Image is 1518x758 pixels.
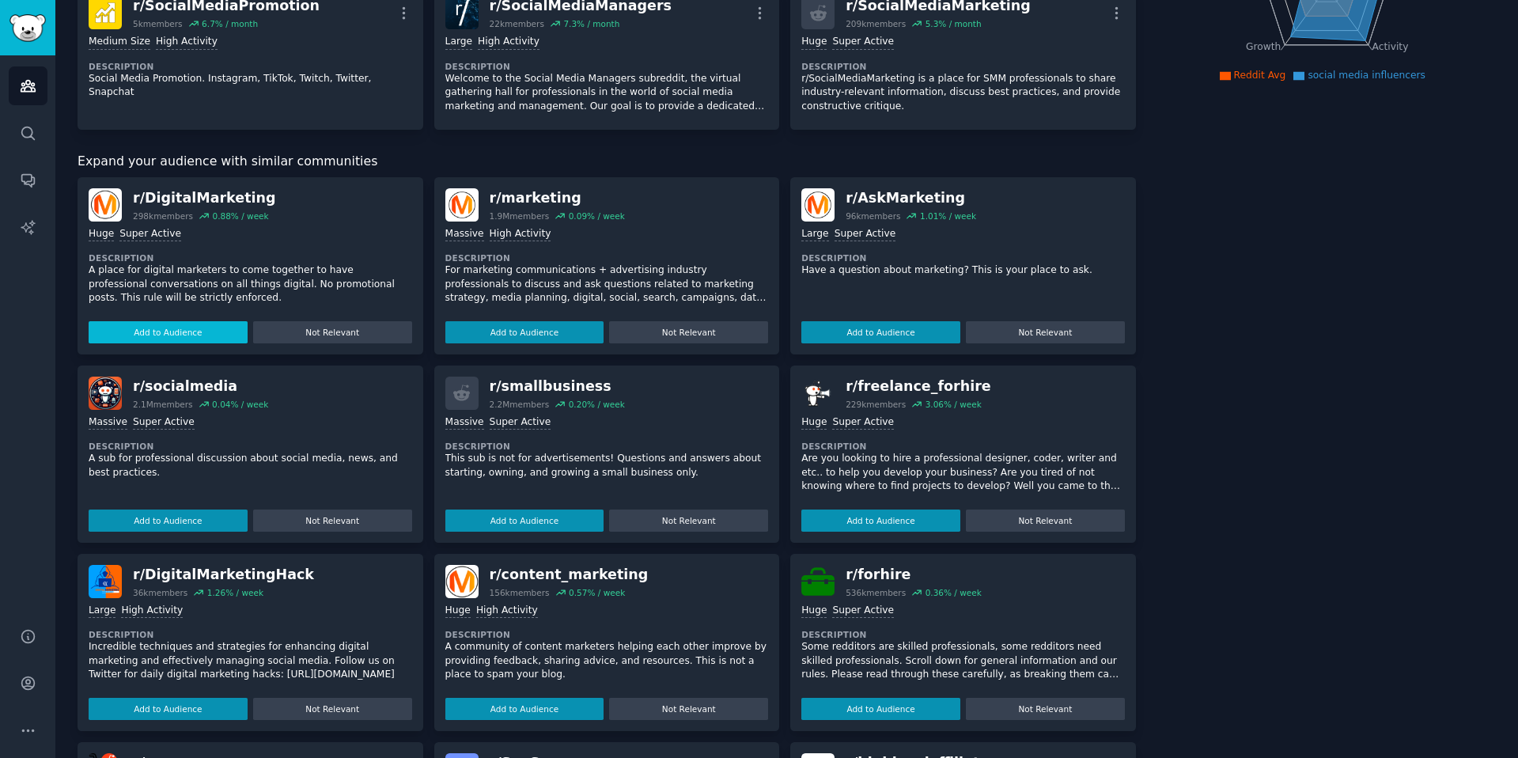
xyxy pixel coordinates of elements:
[846,18,906,29] div: 209k members
[89,252,412,263] dt: Description
[801,72,1125,114] p: r/SocialMediaMarketing is a place for SMM professionals to share industry-relevant information, d...
[78,152,377,172] span: Expand your audience with similar communities
[490,18,544,29] div: 22k members
[801,640,1125,682] p: Some redditors are skilled professionals, some redditors need skilled professionals. Scroll down ...
[801,252,1125,263] dt: Description
[89,698,248,720] button: Add to Audience
[966,698,1125,720] button: Not Relevant
[920,210,976,222] div: 1.01 % / week
[476,604,538,619] div: High Activity
[801,188,835,222] img: AskMarketing
[832,415,894,430] div: Super Active
[926,399,982,410] div: 3.06 % / week
[133,377,268,396] div: r/ socialmedia
[89,452,412,479] p: A sub for professional discussion about social media, news, and best practices.
[445,510,604,532] button: Add to Audience
[253,321,412,343] button: Not Relevant
[133,565,314,585] div: r/ DigitalMarketingHack
[490,399,550,410] div: 2.2M members
[490,188,625,208] div: r/ marketing
[490,227,551,242] div: High Activity
[445,72,769,114] p: Welcome to the Social Media Managers subreddit, the virtual gathering hall for professionals in t...
[445,227,484,242] div: Massive
[846,188,976,208] div: r/ AskMarketing
[801,35,827,50] div: Huge
[609,698,768,720] button: Not Relevant
[801,61,1125,72] dt: Description
[801,510,960,532] button: Add to Audience
[119,227,181,242] div: Super Active
[846,565,982,585] div: r/ forhire
[445,640,769,682] p: A community of content marketers helping each other improve by providing feedback, sharing advice...
[133,399,193,410] div: 2.1M members
[801,263,1125,278] p: Have a question about marketing? This is your place to ask.
[801,698,960,720] button: Add to Audience
[89,188,122,222] img: DigitalMarketing
[490,377,625,396] div: r/ smallbusiness
[832,604,894,619] div: Super Active
[609,321,768,343] button: Not Relevant
[133,415,195,430] div: Super Active
[445,321,604,343] button: Add to Audience
[89,72,412,100] p: Social Media Promotion. Instagram, TikTok, Twitch, Twitter, Snapchat
[926,587,982,598] div: 0.36 % / week
[212,399,268,410] div: 0.04 % / week
[801,452,1125,494] p: Are you looking to hire a professional designer, coder, writer and etc.. to help you develop your...
[1246,41,1281,52] tspan: Growth
[89,640,412,682] p: Incredible techniques and strategies for enhancing digital marketing and effectively managing soc...
[445,698,604,720] button: Add to Audience
[445,35,472,50] div: Large
[253,510,412,532] button: Not Relevant
[563,18,619,29] div: 7.3 % / month
[846,210,900,222] div: 96k members
[1372,41,1408,52] tspan: Activity
[846,377,991,396] div: r/ freelance_forhire
[445,604,471,619] div: Huge
[202,18,258,29] div: 6.7 % / month
[490,210,550,222] div: 1.9M members
[445,188,479,222] img: marketing
[801,377,835,410] img: freelance_forhire
[133,188,276,208] div: r/ DigitalMarketing
[445,452,769,479] p: This sub is not for advertisements! Questions and answers about starting, owning, and growing a s...
[801,629,1125,640] dt: Description
[253,698,412,720] button: Not Relevant
[445,565,479,598] img: content_marketing
[445,252,769,263] dt: Description
[445,441,769,452] dt: Description
[9,14,46,42] img: GummySearch logo
[801,565,835,598] img: forhire
[121,604,183,619] div: High Activity
[133,18,183,29] div: 5k members
[966,510,1125,532] button: Not Relevant
[89,61,412,72] dt: Description
[1308,70,1425,81] span: social media influencers
[478,35,539,50] div: High Activity
[89,321,248,343] button: Add to Audience
[846,587,906,598] div: 536k members
[207,587,263,598] div: 1.26 % / week
[801,227,828,242] div: Large
[926,18,982,29] div: 5.3 % / month
[1234,70,1286,81] span: Reddit Avg
[133,587,187,598] div: 36k members
[846,399,906,410] div: 229k members
[89,377,122,410] img: socialmedia
[445,629,769,640] dt: Description
[490,415,551,430] div: Super Active
[609,510,768,532] button: Not Relevant
[490,587,550,598] div: 156k members
[445,263,769,305] p: For marketing communications + advertising industry professionals to discuss and ask questions re...
[89,35,150,50] div: Medium Size
[569,399,625,410] div: 0.20 % / week
[89,604,115,619] div: Large
[801,441,1125,452] dt: Description
[569,587,625,598] div: 0.57 % / week
[89,629,412,640] dt: Description
[445,61,769,72] dt: Description
[89,263,412,305] p: A place for digital marketers to come together to have professional conversations on all things d...
[133,210,193,222] div: 298k members
[89,441,412,452] dt: Description
[89,415,127,430] div: Massive
[490,565,649,585] div: r/ content_marketing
